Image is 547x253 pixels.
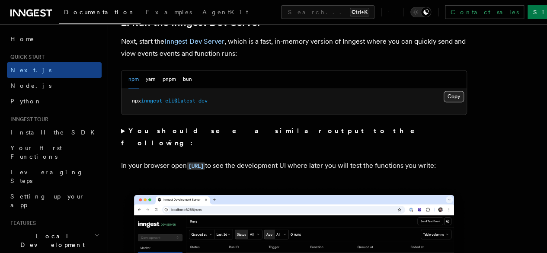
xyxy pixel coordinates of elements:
[10,169,83,184] span: Leveraging Steps
[7,228,102,253] button: Local Development
[187,162,205,170] code: [URL]
[128,70,139,88] button: npm
[121,127,427,147] strong: You should see a similar output to the following:
[183,70,192,88] button: bun
[121,35,467,60] p: Next, start the , which is a fast, in-memory version of Inngest where you can quickly send and vi...
[7,189,102,213] a: Setting up your app
[10,35,35,43] span: Home
[7,164,102,189] a: Leveraging Steps
[132,98,141,104] span: npx
[350,8,369,16] kbd: Ctrl+K
[7,62,102,78] a: Next.js
[141,98,195,104] span: inngest-cli@latest
[7,125,102,140] a: Install the SDK
[163,70,176,88] button: pnpm
[7,31,102,47] a: Home
[281,5,374,19] button: Search...Ctrl+K
[121,160,467,172] p: In your browser open to see the development UI where later you will test the functions you write:
[202,9,248,16] span: AgentKit
[7,116,48,123] span: Inngest tour
[198,98,208,104] span: dev
[10,144,62,160] span: Your first Functions
[7,93,102,109] a: Python
[10,67,51,74] span: Next.js
[10,129,100,136] span: Install the SDK
[444,91,464,102] button: Copy
[7,78,102,93] a: Node.js
[146,9,192,16] span: Examples
[7,140,102,164] a: Your first Functions
[121,125,467,149] summary: You should see a similar output to the following:
[7,220,36,227] span: Features
[141,3,197,23] a: Examples
[7,54,45,61] span: Quick start
[197,3,253,23] a: AgentKit
[146,70,156,88] button: yarn
[445,5,524,19] a: Contact sales
[10,82,51,89] span: Node.js
[64,9,135,16] span: Documentation
[7,232,94,249] span: Local Development
[10,98,42,105] span: Python
[187,161,205,170] a: [URL]
[59,3,141,24] a: Documentation
[10,193,85,208] span: Setting up your app
[410,7,431,17] button: Toggle dark mode
[164,37,224,45] a: Inngest Dev Server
